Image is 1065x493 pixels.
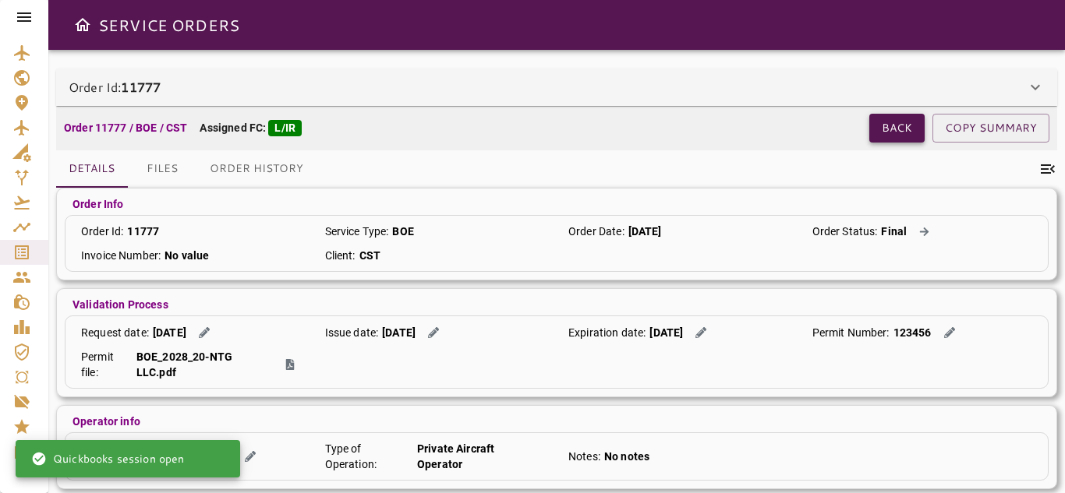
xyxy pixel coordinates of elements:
p: CST [359,248,380,263]
div: L/IR [268,120,302,136]
p: BOE [392,224,413,239]
button: COPY SUMMARY [932,114,1049,143]
p: Final [881,224,907,239]
p: Order Date : [568,224,624,239]
p: Notes : [568,449,600,464]
p: Assigned FC: [200,120,302,136]
p: [DATE] [382,325,416,340]
p: Order Info [73,196,124,212]
p: Invoice Number : [81,248,161,263]
p: [DATE] [153,325,186,340]
button: Open drawer [67,9,98,40]
h6: SERVICE ORDERS [98,12,239,37]
div: Order Id:11777 [56,69,1057,106]
p: Expiration date : [568,325,646,340]
p: Order Id : [81,224,123,239]
button: Action [913,224,936,240]
p: No value [165,248,209,263]
p: Issue date : [325,325,379,340]
button: Details [56,150,127,188]
p: [DATE] [628,224,662,239]
p: Validation Process [73,297,168,312]
p: No notes [604,449,649,464]
p: Private Aircraft Operator [417,441,539,472]
button: Edit [689,324,713,341]
p: Order Status : [812,224,878,239]
p: Order Id: [69,78,161,97]
p: Permit file : [81,349,133,380]
p: Permit Number : [812,325,890,340]
button: Edit [193,324,216,341]
button: Files [127,150,197,188]
p: Client : [325,248,356,263]
button: Action [278,356,301,372]
p: Service Type : [325,224,389,239]
div: Quickbooks session open [31,445,184,473]
button: Order History [197,150,316,188]
p: 11777 [127,224,159,239]
p: [DATE] [649,325,683,340]
p: Request date : [81,325,149,340]
p: 123456 [893,325,932,340]
button: Edit [938,324,961,341]
p: Type of Operation : [325,441,413,472]
p: BOE_2028_20-NTG LLC.pdf [136,349,272,380]
button: Edit [239,448,262,465]
p: Order 11777 / BOE / CST [64,120,187,136]
p: Operator info [73,414,140,429]
button: Edit [422,324,445,341]
button: Back [869,114,925,143]
b: 11777 [121,78,161,96]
